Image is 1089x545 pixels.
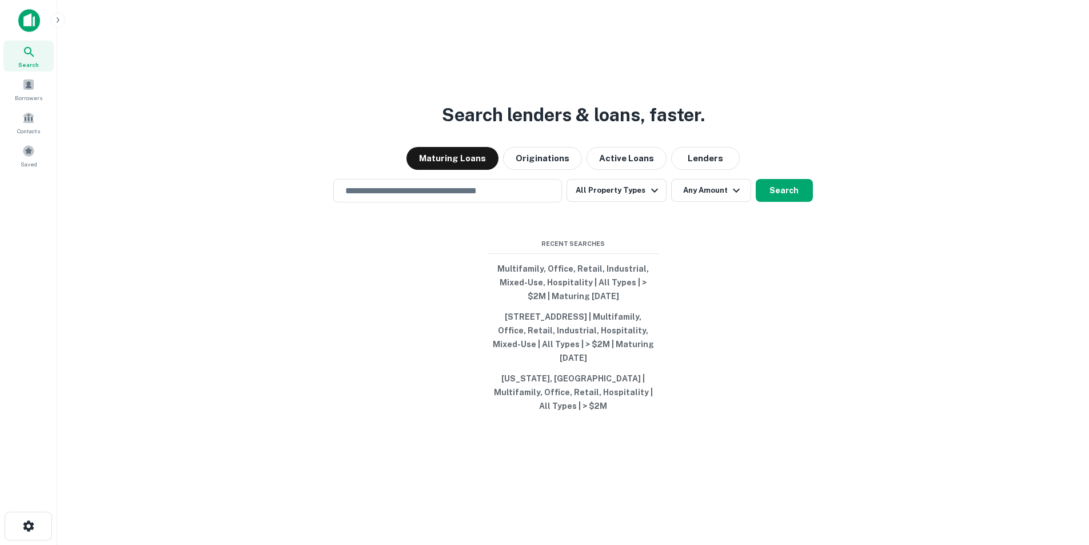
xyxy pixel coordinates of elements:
[587,147,667,170] button: Active Loans
[756,179,813,202] button: Search
[488,239,659,249] span: Recent Searches
[488,368,659,416] button: [US_STATE], [GEOGRAPHIC_DATA] | Multifamily, Office, Retail, Hospitality | All Types | > $2M
[21,160,37,169] span: Saved
[3,140,54,171] a: Saved
[671,147,740,170] button: Lenders
[17,126,40,136] span: Contacts
[503,147,582,170] button: Originations
[488,258,659,307] button: Multifamily, Office, Retail, Industrial, Mixed-Use, Hospitality | All Types | > $2M | Maturing [D...
[3,107,54,138] a: Contacts
[406,147,498,170] button: Maturing Loans
[567,179,666,202] button: All Property Types
[488,307,659,368] button: [STREET_ADDRESS] | Multifamily, Office, Retail, Industrial, Hospitality, Mixed-Use | All Types | ...
[18,60,39,69] span: Search
[671,179,751,202] button: Any Amount
[442,101,705,129] h3: Search lenders & loans, faster.
[15,93,42,102] span: Borrowers
[3,41,54,71] a: Search
[3,74,54,105] a: Borrowers
[18,9,40,32] img: capitalize-icon.png
[1032,453,1089,508] iframe: Chat Widget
